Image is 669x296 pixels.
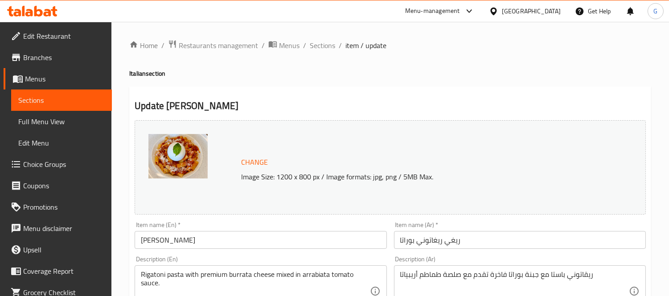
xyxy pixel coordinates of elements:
li: / [161,40,164,51]
a: Coupons [4,175,112,196]
a: Menus [4,68,112,89]
a: Promotions [4,196,112,218]
span: Full Menu View [18,116,105,127]
span: Change [241,156,268,169]
span: Promotions [23,202,105,212]
span: Upsell [23,244,105,255]
span: Menu disclaimer [23,223,105,234]
span: Restaurants management [179,40,258,51]
a: Restaurants management [168,40,258,51]
span: Branches [23,52,105,63]
a: Upsell [4,239,112,260]
a: Home [129,40,158,51]
a: Coverage Report [4,260,112,282]
nav: breadcrumb [129,40,651,51]
span: Choice Groups [23,159,105,170]
div: [GEOGRAPHIC_DATA] [502,6,561,16]
a: Branches [4,47,112,68]
span: Menus [279,40,300,51]
input: Enter name Ar [394,231,646,249]
span: Coverage Report [23,266,105,276]
span: Edit Restaurant [23,31,105,41]
a: Edit Restaurant [4,25,112,47]
span: Menus [25,73,105,84]
span: Edit Menu [18,138,105,148]
a: Edit Menu [11,132,112,154]
a: Menus [268,40,300,51]
input: Enter name En [135,231,386,249]
h2: Update [PERSON_NAME] [135,99,646,113]
a: Full Menu View [11,111,112,132]
li: / [339,40,342,51]
a: Sections [310,40,335,51]
div: Menu-management [405,6,460,16]
span: Coupons [23,180,105,191]
img: mmw_638925866679503916 [148,134,208,178]
button: Change [238,153,271,171]
span: Sections [18,95,105,105]
a: Choice Groups [4,154,112,175]
a: Menu disclaimer [4,218,112,239]
h4: Italian section [129,69,651,78]
li: / [303,40,306,51]
p: Image Size: 1200 x 800 px / Image formats: jpg, png / 5MB Max. [238,171,600,182]
li: / [262,40,265,51]
span: item / update [345,40,386,51]
span: G [653,6,657,16]
a: Sections [11,89,112,111]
